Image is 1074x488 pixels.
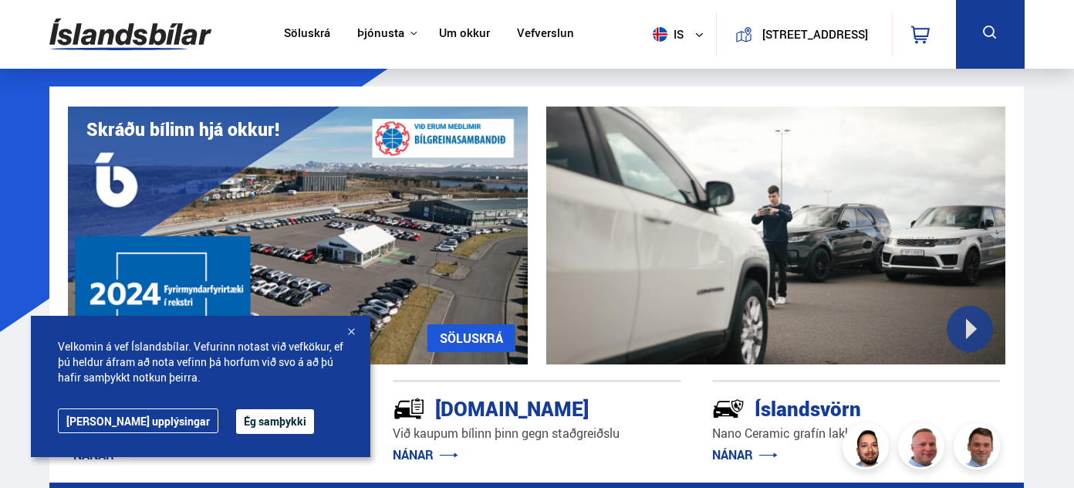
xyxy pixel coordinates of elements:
[758,28,872,41] button: [STREET_ADDRESS]
[439,26,490,42] a: Um okkur
[49,9,211,59] img: G0Ugv5HjCgRt.svg
[725,12,883,56] a: [STREET_ADDRESS]
[427,324,515,352] a: SÖLUSKRÁ
[58,408,218,433] a: [PERSON_NAME] upplýsingar
[900,425,947,472] img: siFngHWaQ9KaOqBr.png
[712,425,1001,442] p: Nano Ceramic grafín lakkvörn
[393,392,425,425] img: tr5P-W3DuiFaO7aO.svg
[86,119,279,140] h1: Skráðu bílinn hjá okkur!
[236,409,314,434] button: Ég samþykki
[393,425,681,442] p: Við kaupum bílinn þinn gegn staðgreiðslu
[647,27,685,42] span: is
[845,425,891,472] img: nhp88E3Fdnt1Opn2.png
[712,394,946,421] div: Íslandsvörn
[517,26,574,42] a: Vefverslun
[68,107,528,364] img: eKx6w-_Home_640_.png
[393,394,626,421] div: [DOMAIN_NAME]
[712,446,778,463] a: NÁNAR
[647,12,716,57] button: is
[393,446,458,463] a: NÁNAR
[284,26,330,42] a: Söluskrá
[712,392,745,425] img: -Svtn6bYgwAsiwNX.svg
[58,339,343,385] span: Velkomin á vef Íslandsbílar. Vefurinn notast við vefkökur, ef þú heldur áfram að nota vefinn þá h...
[956,425,1002,472] img: FbJEzSuNWCJXmdc-.webp
[653,27,667,42] img: svg+xml;base64,PHN2ZyB4bWxucz0iaHR0cDovL3d3dy53My5vcmcvMjAwMC9zdmciIHdpZHRoPSI1MTIiIGhlaWdodD0iNT...
[357,26,404,41] button: Þjónusta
